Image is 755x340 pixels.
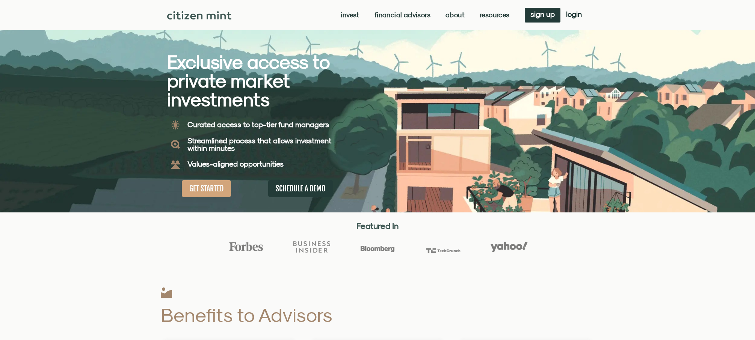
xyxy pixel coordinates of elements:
span: login [566,12,582,17]
a: sign up [525,8,560,23]
h2: Benefits to Advisors [161,305,444,325]
b: Curated access to top-tier fund managers [187,120,329,129]
img: Citizen Mint [167,11,231,20]
img: Forbes Logo [228,242,264,251]
span: GET STARTED [189,184,223,193]
a: login [560,8,587,23]
strong: Featured In [356,221,399,231]
b: Streamlined process that allows investment within minutes [187,136,331,152]
a: Financial Advisors [374,11,430,19]
a: GET STARTED [182,180,231,197]
span: SCHEDULE A DEMO [276,184,325,193]
b: Values-aligned opportunities [187,159,284,168]
a: SCHEDULE A DEMO [268,180,333,197]
a: Resources [480,11,510,19]
a: Invest [341,11,359,19]
h2: Exclusive access to private market investments [167,53,351,109]
a: About [445,11,465,19]
span: sign up [530,12,555,17]
nav: Menu [341,11,509,19]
